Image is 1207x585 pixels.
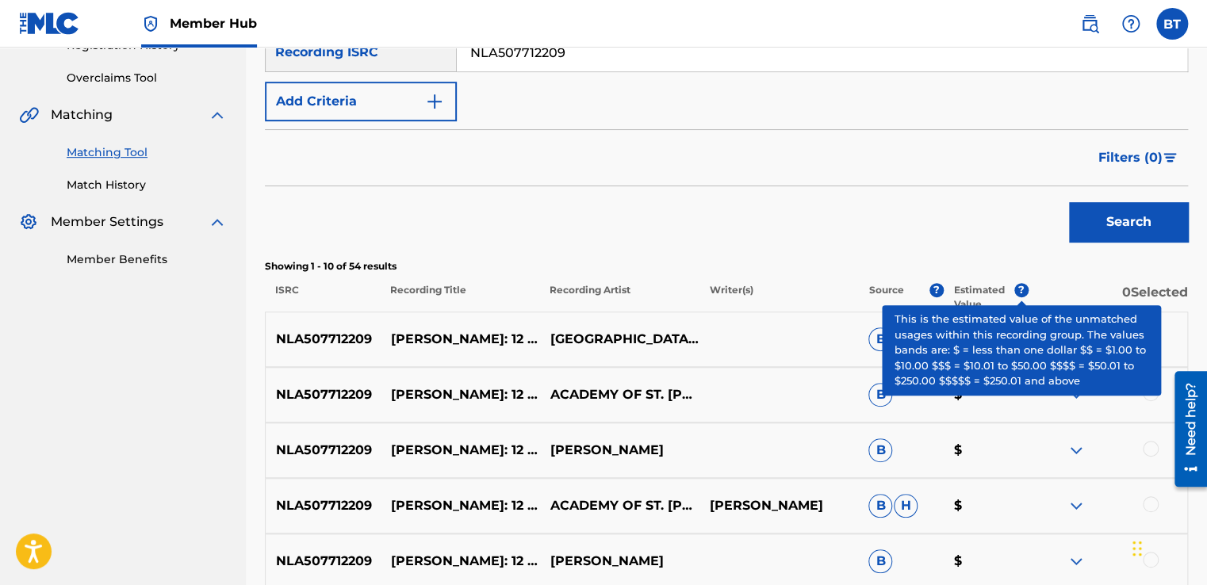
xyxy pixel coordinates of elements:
[1080,14,1099,33] img: search
[1029,283,1188,312] p: 0 Selected
[539,552,699,571] p: [PERSON_NAME]
[868,438,892,462] span: B
[539,441,699,460] p: [PERSON_NAME]
[1074,8,1105,40] a: Public Search
[1115,8,1147,40] div: Help
[539,496,699,515] p: ACADEMY OF ST. [PERSON_NAME] IN THE FIELDS|[PERSON_NAME]|[PERSON_NAME]
[929,283,944,297] span: ?
[67,251,227,268] a: Member Benefits
[170,14,257,32] span: Member Hub
[380,283,539,312] p: Recording Title
[266,330,381,349] p: NLA507712209
[381,330,540,349] p: [PERSON_NAME]: 12 MINUETS WOO 7 - 9. MINUET IN G MAJOR
[943,552,1028,571] p: $
[265,82,457,121] button: Add Criteria
[266,385,381,404] p: NLA507712209
[51,212,163,231] span: Member Settings
[266,496,381,515] p: NLA507712209
[1069,202,1188,242] button: Search
[1014,283,1029,297] span: ?
[699,283,858,312] p: Writer(s)
[1156,8,1188,40] div: User Menu
[868,549,892,573] span: B
[868,327,892,351] span: B
[943,385,1028,404] p: $
[1067,330,1086,349] img: expand
[208,105,227,124] img: expand
[19,212,38,231] img: Member Settings
[943,496,1028,515] p: $
[67,144,227,161] a: Matching Tool
[67,177,227,193] a: Match History
[266,552,381,571] p: NLA507712209
[1132,525,1142,572] div: Drag
[868,383,892,407] span: B
[1089,138,1188,178] button: Filters (0)
[1067,385,1086,404] img: expand
[1067,552,1086,571] img: expand
[1163,153,1177,162] img: filter
[943,330,1028,349] p: $
[868,494,892,518] span: B
[19,12,80,35] img: MLC Logo
[67,70,227,86] a: Overclaims Tool
[265,283,380,312] p: ISRC
[19,105,39,124] img: Matching
[1067,496,1086,515] img: expand
[425,92,444,111] img: 9d2ae6d4665cec9f34b9.svg
[265,259,1188,273] p: Showing 1 - 10 of 54 results
[539,283,699,312] p: Recording Artist
[954,283,1014,312] p: Estimated Value
[208,212,227,231] img: expand
[381,496,540,515] p: [PERSON_NAME]: 12 MINUETS, WOO 7 - 9. MINUET IN G MAJOR
[699,496,858,515] p: [PERSON_NAME]
[1128,509,1207,585] iframe: Chat Widget
[539,330,699,349] p: [GEOGRAPHIC_DATA][PERSON_NAME] IN THE FIELDS & [PERSON_NAME]
[1067,441,1086,460] img: expand
[943,441,1028,460] p: $
[1098,148,1163,167] span: Filters ( 0 )
[869,283,904,312] p: Source
[266,441,381,460] p: NLA507712209
[141,14,160,33] img: Top Rightsholder
[894,494,918,518] span: H
[51,105,113,124] span: Matching
[381,552,540,571] p: [PERSON_NAME]: 12 MINUETS, WOO 7: 9. MINUET IN G MAJOR
[381,385,540,404] p: [PERSON_NAME]: 12 MINUETS, WOO 7 - 9. MINUET IN G MAJOR
[539,385,699,404] p: ACADEMY OF ST. [PERSON_NAME][GEOGRAPHIC_DATA]
[1163,365,1207,493] iframe: Resource Center
[1121,14,1140,33] img: help
[381,441,540,460] p: [PERSON_NAME]: 12 MINUETS, WOO 7 - 9. MINUET IN G MAJOR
